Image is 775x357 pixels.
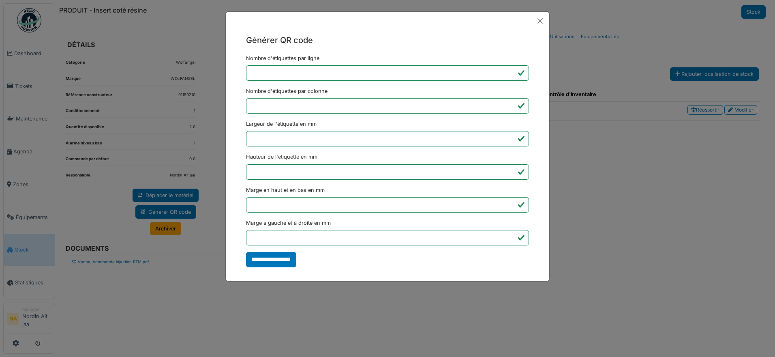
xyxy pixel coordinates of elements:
label: Hauteur de l'étiquette en mm [246,153,317,161]
label: Largeur de l'étiquette en mm [246,120,317,128]
label: Marge à gauche et à droite en mm [246,219,331,227]
label: Nombre d'étiquettes par colonne [246,87,328,95]
label: Nombre d'étiquettes par ligne [246,54,319,62]
h5: Générer QR code [246,34,529,46]
label: Marge en haut et en bas en mm [246,186,325,194]
button: Close [534,15,546,27]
